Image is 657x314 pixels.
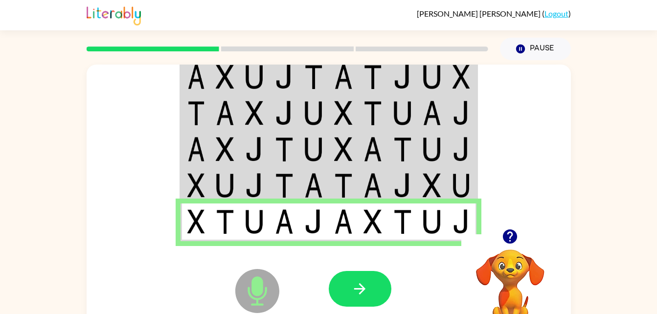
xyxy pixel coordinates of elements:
[500,38,571,60] button: Pause
[275,173,294,198] img: t
[393,101,412,125] img: u
[453,137,470,161] img: j
[87,4,141,25] img: Literably
[275,65,294,89] img: j
[423,137,441,161] img: u
[187,209,205,234] img: x
[187,173,205,198] img: x
[423,209,441,234] img: u
[187,137,205,161] img: a
[187,101,205,125] img: t
[363,65,382,89] img: t
[334,209,353,234] img: a
[216,209,234,234] img: t
[334,101,353,125] img: x
[275,101,294,125] img: j
[275,209,294,234] img: a
[216,65,234,89] img: x
[216,101,234,125] img: a
[304,101,323,125] img: u
[453,101,470,125] img: j
[245,137,264,161] img: j
[245,209,264,234] img: u
[245,101,264,125] img: x
[417,9,542,18] span: [PERSON_NAME] [PERSON_NAME]
[423,65,441,89] img: u
[417,9,571,18] div: ( )
[393,137,412,161] img: t
[453,65,470,89] img: x
[423,173,441,198] img: x
[245,173,264,198] img: j
[363,101,382,125] img: t
[363,137,382,161] img: a
[453,173,470,198] img: u
[363,173,382,198] img: a
[334,137,353,161] img: x
[544,9,568,18] a: Logout
[393,65,412,89] img: j
[363,209,382,234] img: x
[245,65,264,89] img: u
[275,137,294,161] img: t
[334,65,353,89] img: a
[453,209,470,234] img: j
[187,65,205,89] img: a
[334,173,353,198] img: t
[393,173,412,198] img: j
[304,209,323,234] img: j
[304,173,323,198] img: a
[393,209,412,234] img: t
[423,101,441,125] img: a
[304,137,323,161] img: u
[216,173,234,198] img: u
[216,137,234,161] img: x
[304,65,323,89] img: t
